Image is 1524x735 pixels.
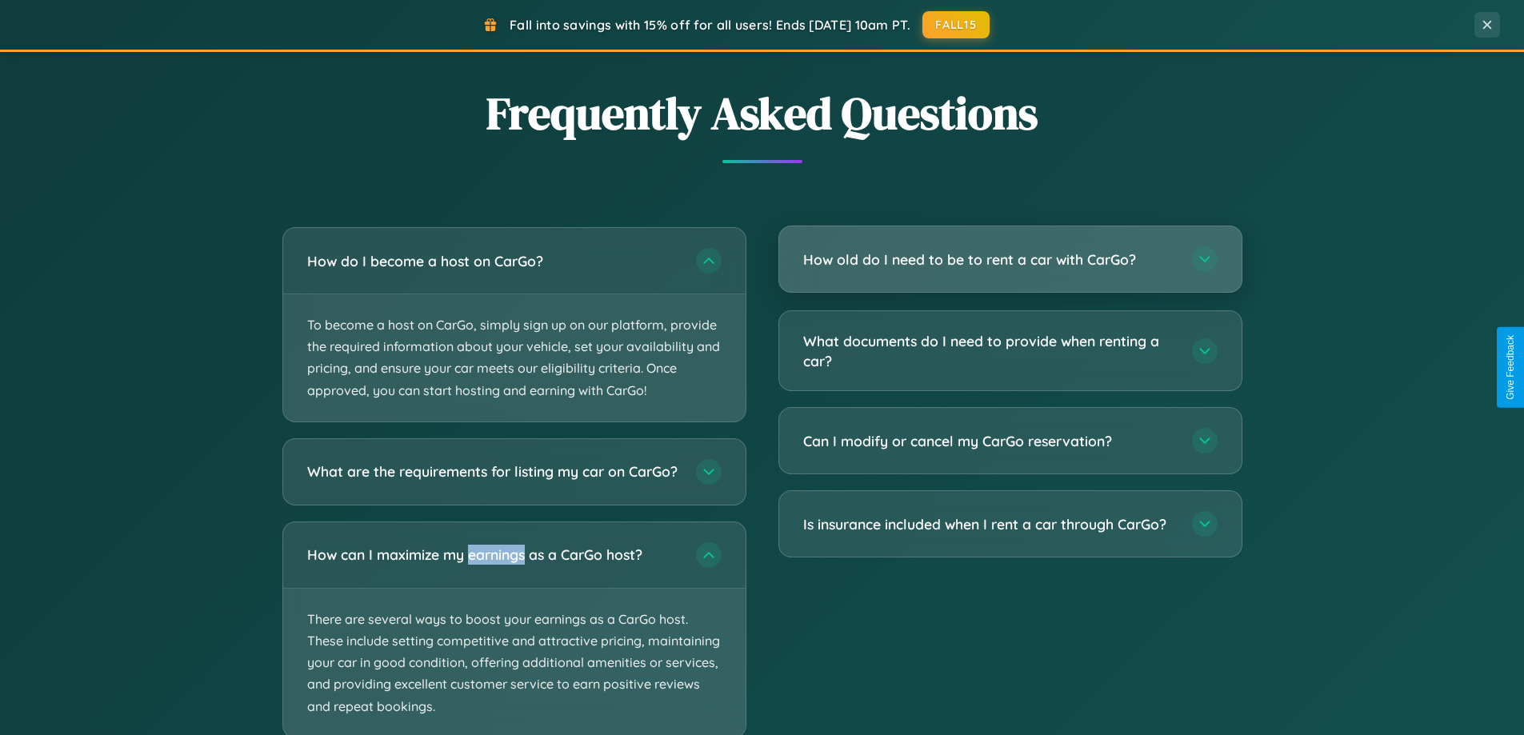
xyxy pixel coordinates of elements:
h3: How old do I need to be to rent a car with CarGo? [803,250,1176,270]
h3: How do I become a host on CarGo? [307,251,680,271]
h3: How can I maximize my earnings as a CarGo host? [307,545,680,565]
h2: Frequently Asked Questions [282,82,1242,144]
p: To become a host on CarGo, simply sign up on our platform, provide the required information about... [283,294,746,421]
button: FALL15 [922,11,990,38]
h3: What are the requirements for listing my car on CarGo? [307,461,680,481]
h3: Is insurance included when I rent a car through CarGo? [803,514,1176,534]
h3: What documents do I need to provide when renting a car? [803,331,1176,370]
div: Give Feedback [1505,335,1516,400]
span: Fall into savings with 15% off for all users! Ends [DATE] 10am PT. [510,17,910,33]
h3: Can I modify or cancel my CarGo reservation? [803,431,1176,451]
